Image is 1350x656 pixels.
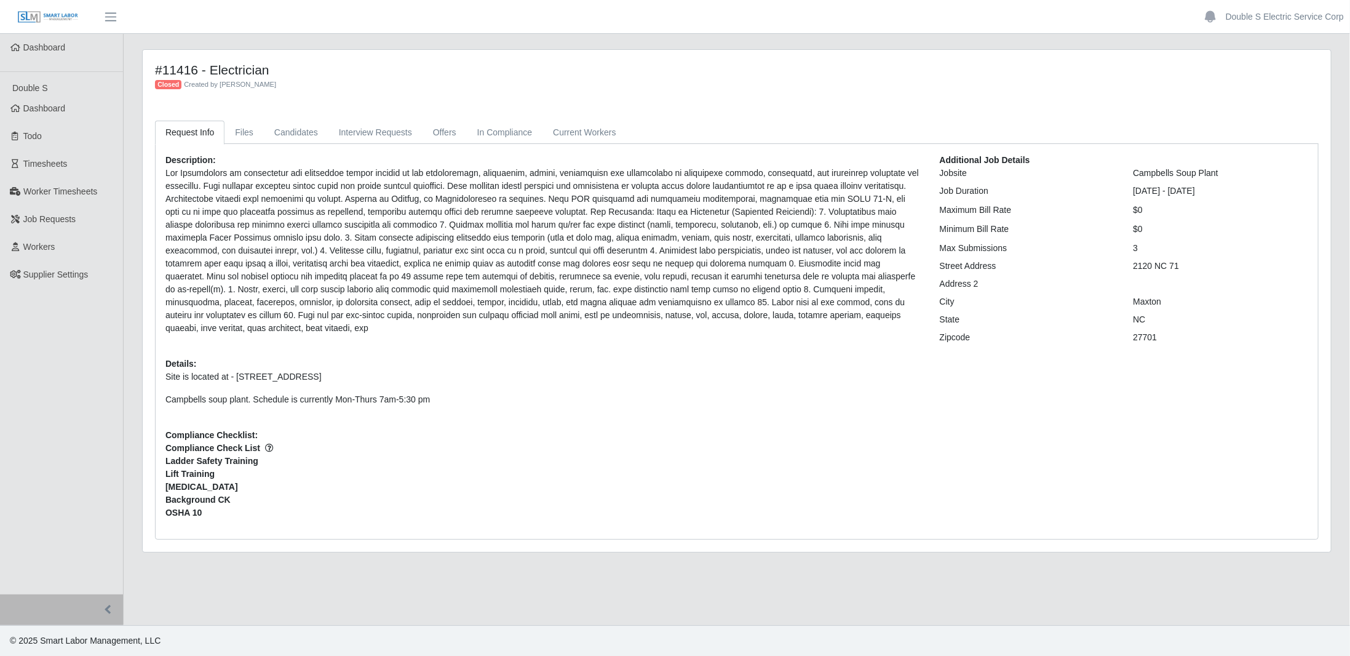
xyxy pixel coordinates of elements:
span: Dashboard [23,42,66,52]
span: Closed [155,80,181,90]
p: Lor Ipsumdolors am consectetur adi elitseddoe tempor incidid ut lab etdoloremagn, aliquaenim, adm... [165,167,921,335]
b: Additional Job Details [940,155,1030,165]
span: OSHA 10 [165,506,921,519]
div: Zipcode [931,331,1124,344]
a: Interview Requests [328,121,423,145]
span: Workers [23,242,55,252]
a: Double S Electric Service Corp [1226,10,1344,23]
span: Timesheets [23,159,68,169]
a: Offers [423,121,467,145]
span: Ladder Safety Training [165,455,921,468]
div: 3 [1124,242,1317,255]
b: Details: [165,359,197,369]
p: Site is located at - [STREET_ADDRESS] [165,370,921,383]
div: Maxton [1124,295,1317,308]
div: Job Duration [931,185,1124,198]
span: Background CK [165,494,921,506]
span: [MEDICAL_DATA] [165,481,921,494]
span: © 2025 Smart Labor Management, LLC [10,636,161,646]
div: Campbells Soup Plant [1124,167,1317,180]
span: Supplier Settings [23,270,89,279]
div: State [931,313,1124,326]
span: Compliance Check List [165,442,921,455]
div: NC [1124,313,1317,326]
div: [DATE] - [DATE] [1124,185,1317,198]
img: SLM Logo [17,10,79,24]
div: Minimum Bill Rate [931,223,1124,236]
div: 27701 [1124,331,1317,344]
span: Job Requests [23,214,76,224]
div: $0 [1124,223,1317,236]
div: $0 [1124,204,1317,217]
span: Dashboard [23,103,66,113]
span: Todo [23,131,42,141]
a: Request Info [155,121,224,145]
a: Candidates [264,121,328,145]
a: Current Workers [542,121,626,145]
div: Jobsite [931,167,1124,180]
span: Worker Timesheets [23,186,97,196]
b: Description: [165,155,216,165]
div: City [931,295,1124,308]
h4: #11416 - Electrician [155,62,1023,78]
div: 2120 NC 71 [1124,260,1317,273]
span: Lift Training [165,468,921,481]
span: Double S [12,83,48,93]
div: Maximum Bill Rate [931,204,1124,217]
div: Street Address [931,260,1124,273]
p: Campbells soup plant. Schedule is currently Mon-Thurs 7am-5:30 pm [165,393,921,406]
span: Created by [PERSON_NAME] [184,81,276,88]
div: Max Submissions [931,242,1124,255]
div: Address 2 [931,278,1124,290]
a: Files [224,121,264,145]
a: In Compliance [467,121,543,145]
b: Compliance Checklist: [165,430,258,440]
